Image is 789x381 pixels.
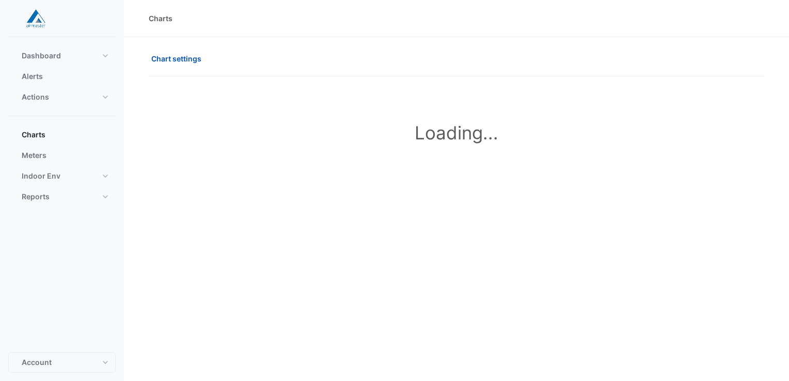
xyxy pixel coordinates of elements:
[22,92,49,102] span: Actions
[8,45,116,66] button: Dashboard
[22,130,45,140] span: Charts
[22,192,50,202] span: Reports
[8,124,116,145] button: Charts
[149,13,172,24] div: Charts
[22,171,60,181] span: Indoor Env
[22,51,61,61] span: Dashboard
[8,87,116,107] button: Actions
[149,50,208,68] button: Chart settings
[8,186,116,207] button: Reports
[8,352,116,373] button: Account
[8,145,116,166] button: Meters
[12,8,59,29] img: Company Logo
[8,66,116,87] button: Alerts
[8,166,116,186] button: Indoor Env
[151,53,201,64] span: Chart settings
[171,122,741,144] h1: Loading...
[22,357,52,368] span: Account
[22,150,46,161] span: Meters
[22,71,43,82] span: Alerts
